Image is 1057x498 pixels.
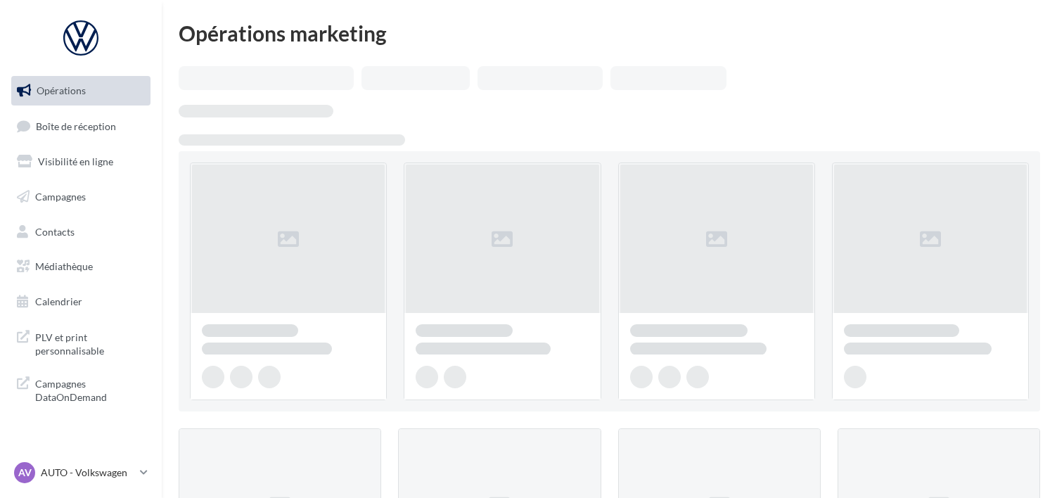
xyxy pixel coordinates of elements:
[37,84,86,96] span: Opérations
[8,369,153,410] a: Campagnes DataOnDemand
[8,147,153,177] a: Visibilité en ligne
[8,322,153,364] a: PLV et print personnalisable
[8,111,153,141] a: Boîte de réception
[35,295,82,307] span: Calendrier
[35,374,145,404] span: Campagnes DataOnDemand
[8,287,153,317] a: Calendrier
[35,225,75,237] span: Contacts
[38,155,113,167] span: Visibilité en ligne
[8,252,153,281] a: Médiathèque
[35,191,86,203] span: Campagnes
[11,459,150,486] a: AV AUTO - Volkswagen
[18,466,32,480] span: AV
[179,23,1040,44] div: Opérations marketing
[8,182,153,212] a: Campagnes
[35,260,93,272] span: Médiathèque
[8,76,153,106] a: Opérations
[35,328,145,358] span: PLV et print personnalisable
[36,120,116,132] span: Boîte de réception
[41,466,134,480] p: AUTO - Volkswagen
[8,217,153,247] a: Contacts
